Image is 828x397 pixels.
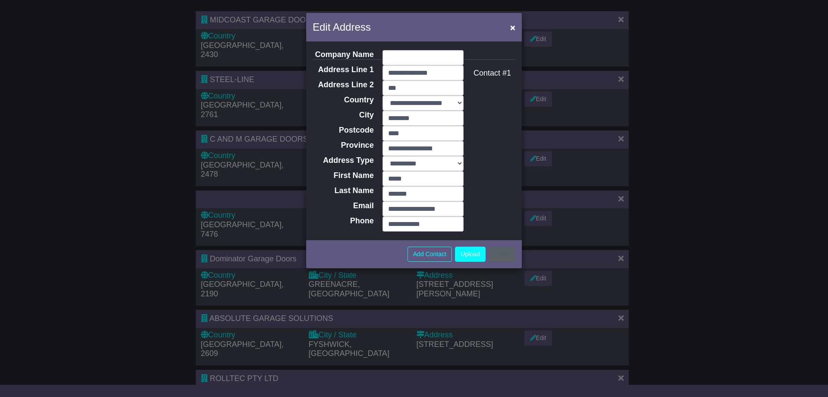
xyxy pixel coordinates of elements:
label: Province [306,141,378,150]
label: Address Type [306,156,378,165]
label: Last Name [306,186,378,196]
label: First Name [306,171,378,181]
button: Close [489,247,515,262]
button: Upload [455,247,485,262]
button: Add Contact [408,247,452,262]
button: Close [506,19,520,36]
label: Postcode [306,126,378,135]
label: Address Line 1 [306,65,378,75]
span: Contact #1 [474,69,511,77]
h5: Edit Address [313,19,371,35]
label: City [306,111,378,120]
span: × [510,22,515,32]
label: Company Name [306,50,378,60]
label: Address Line 2 [306,80,378,90]
label: Email [306,201,378,211]
label: Phone [306,216,378,226]
label: Country [306,95,378,105]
